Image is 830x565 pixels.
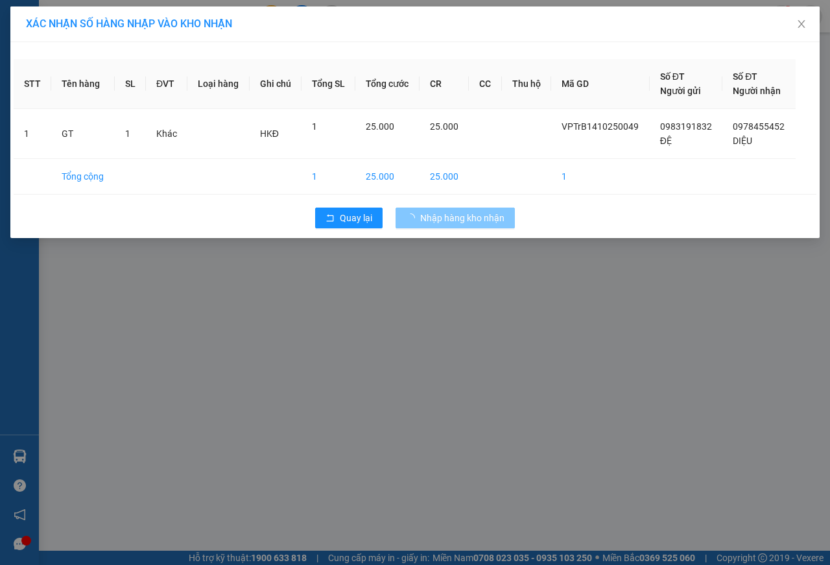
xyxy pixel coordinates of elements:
span: 0978455452 [733,121,785,132]
td: Tổng cộng [51,159,114,195]
span: 25.000 [366,121,394,132]
span: HKĐ [260,128,279,139]
span: 25.000 [430,121,458,132]
td: 1 [302,159,355,195]
td: 25.000 [420,159,469,195]
span: Người nhận [733,86,781,96]
span: XÁC NHẬN SỐ HÀNG NHẬP VÀO KHO NHẬN [26,18,232,30]
th: Loại hàng [187,59,249,109]
td: 1 [551,159,650,195]
th: ĐVT [146,59,187,109]
th: Tên hàng [51,59,114,109]
span: close [796,19,807,29]
button: Close [783,6,820,43]
span: 1 [312,121,317,132]
button: rollbackQuay lại [315,208,383,228]
th: Thu hộ [502,59,551,109]
td: GT [51,109,114,159]
th: Mã GD [551,59,650,109]
span: Số ĐT [660,71,685,82]
span: ĐỆ [660,136,672,146]
span: rollback [326,213,335,224]
span: DIỆU [733,136,752,146]
th: CR [420,59,469,109]
th: Tổng cước [355,59,419,109]
td: 25.000 [355,159,419,195]
span: VPTrB1410250049 [562,121,639,132]
span: 1 [125,128,130,139]
span: loading [406,213,420,222]
span: Quay lại [340,211,372,225]
button: Nhập hàng kho nhận [396,208,515,228]
td: Khác [146,109,187,159]
span: Người gửi [660,86,701,96]
th: Tổng SL [302,59,355,109]
span: Nhập hàng kho nhận [420,211,504,225]
th: SL [115,59,146,109]
th: CC [469,59,501,109]
th: Ghi chú [250,59,302,109]
td: 1 [14,109,51,159]
span: 0983191832 [660,121,712,132]
th: STT [14,59,51,109]
span: Số ĐT [733,71,757,82]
